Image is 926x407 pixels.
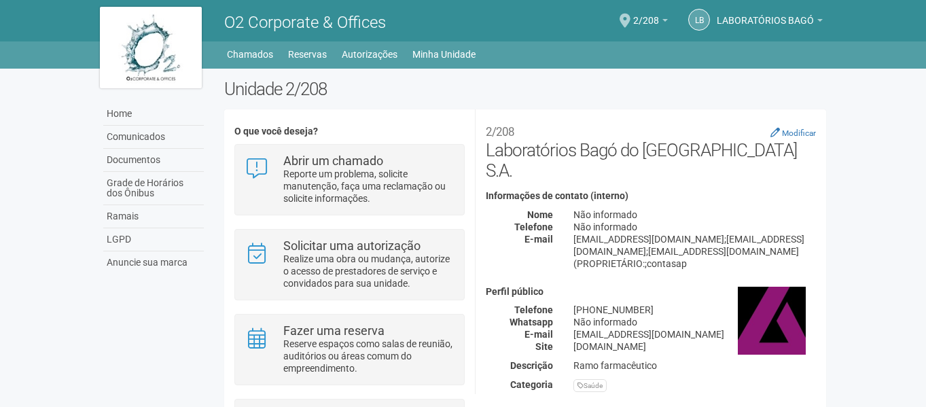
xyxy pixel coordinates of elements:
[342,45,397,64] a: Autorizações
[283,253,454,289] p: Realize uma obra ou mudança, autorize o acesso de prestadores de serviço e convidados para sua un...
[510,317,553,328] strong: Whatsapp
[245,325,454,374] a: Fazer uma reserva Reserve espaços como salas de reunião, auditórios ou áreas comum do empreendime...
[563,359,826,372] div: Ramo farmacêutico
[514,304,553,315] strong: Telefone
[563,304,826,316] div: [PHONE_NUMBER]
[486,125,514,139] small: 2/208
[535,341,553,352] strong: Site
[227,45,273,64] a: Chamados
[717,2,814,26] span: LABORATÓRIOS BAGÓ
[688,9,710,31] a: LB
[770,127,816,138] a: Modificar
[633,17,668,28] a: 2/208
[524,329,553,340] strong: E-mail
[527,209,553,220] strong: Nome
[224,13,386,32] span: O2 Corporate & Offices
[524,234,553,245] strong: E-mail
[103,103,204,126] a: Home
[283,168,454,205] p: Reporte um problema, solicite manutenção, faça uma reclamação ou solicite informações.
[283,238,421,253] strong: Solicitar uma autorização
[103,149,204,172] a: Documentos
[510,360,553,371] strong: Descrição
[224,79,827,99] h2: Unidade 2/208
[563,233,826,270] div: [EMAIL_ADDRESS][DOMAIN_NAME];[EMAIL_ADDRESS][DOMAIN_NAME];[EMAIL_ADDRESS][DOMAIN_NAME](PROPRIETÁR...
[100,7,202,88] img: logo.jpg
[563,340,826,353] div: [DOMAIN_NAME]
[245,155,454,205] a: Abrir um chamado Reporte um problema, solicite manutenção, faça uma reclamação ou solicite inform...
[103,172,204,205] a: Grade de Horários dos Ônibus
[486,191,816,201] h4: Informações de contato (interno)
[486,120,816,181] h2: Laboratórios Bagó do [GEOGRAPHIC_DATA] S.A.
[103,228,204,251] a: LGPD
[412,45,476,64] a: Minha Unidade
[103,205,204,228] a: Ramais
[486,287,816,297] h4: Perfil público
[782,128,816,138] small: Modificar
[288,45,327,64] a: Reservas
[283,338,454,374] p: Reserve espaços como salas de reunião, auditórios ou áreas comum do empreendimento.
[717,17,823,28] a: LABORATÓRIOS BAGÓ
[563,209,826,221] div: Não informado
[563,221,826,233] div: Não informado
[633,2,659,26] span: 2/208
[283,154,383,168] strong: Abrir um chamado
[563,328,826,340] div: [EMAIL_ADDRESS][DOMAIN_NAME]
[573,379,607,392] div: Saúde
[103,251,204,274] a: Anuncie sua marca
[510,379,553,390] strong: Categoria
[245,240,454,289] a: Solicitar uma autorização Realize uma obra ou mudança, autorize o acesso de prestadores de serviç...
[103,126,204,149] a: Comunicados
[563,316,826,328] div: Não informado
[283,323,385,338] strong: Fazer uma reserva
[234,126,465,137] h4: O que você deseja?
[514,222,553,232] strong: Telefone
[738,287,806,355] img: business.png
